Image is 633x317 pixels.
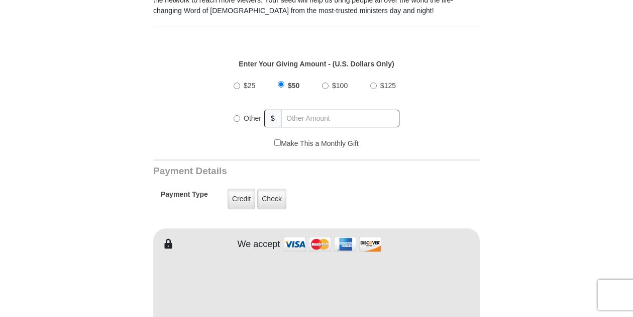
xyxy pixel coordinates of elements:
h5: Payment Type [161,190,208,204]
img: credit cards accepted [282,233,383,255]
label: Check [257,189,286,209]
span: $125 [380,82,396,90]
span: $ [264,110,281,127]
span: $100 [332,82,348,90]
span: $50 [288,82,299,90]
span: $25 [244,82,255,90]
input: Make This a Monthly Gift [274,139,281,146]
h3: Payment Details [153,166,409,177]
label: Make This a Monthly Gift [274,138,359,149]
span: Other [244,114,261,122]
label: Credit [228,189,255,209]
input: Other Amount [281,110,399,127]
strong: Enter Your Giving Amount - (U.S. Dollars Only) [239,60,394,68]
h4: We accept [238,239,280,250]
